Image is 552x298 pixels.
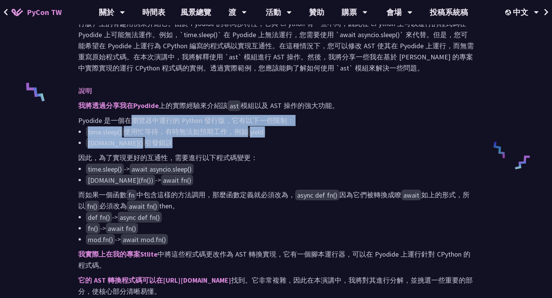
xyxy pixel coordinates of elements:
font: 找到 [231,276,245,285]
code: await [401,190,421,200]
font: 中文 [513,7,528,17]
font: 必須改為 [99,201,127,210]
font: 關於 [99,7,114,17]
code: mod.fn() [86,234,115,245]
code: time.sleep() [86,126,124,137]
font: 上的實際經驗來介紹該 [159,101,228,110]
code: async def fn() [118,212,162,223]
font: 中將這些程式碼更改作為 AST 轉換實現 [158,250,276,259]
font: 渡 [228,7,236,17]
font: 。 [332,101,339,110]
font: 因為它們被轉換成瞭 [339,190,401,199]
font: 使用忙等待，有時無法如預期工作，例如 [124,127,248,136]
code: await mod.fn() [121,234,168,245]
code: ast [228,100,241,111]
font: PyCon TW [27,7,62,17]
code: [DOMAIN_NAME]() [86,138,145,148]
a: 它的 AST 轉換程式碼可以在[URL][DOMAIN_NAME] [78,276,231,285]
a: 我實際上在我的專案Stlite [78,250,158,259]
code: fn() [86,223,100,234]
font: 風景總覽 [181,7,211,17]
font: 引發錯誤 [145,138,172,147]
font: 說明 [78,85,92,95]
img: 區域設定圖標 [505,10,513,15]
code: def fn() [86,212,112,223]
font: -> [124,164,130,173]
code: [DOMAIN_NAME](fn()) [86,175,155,185]
img: PyCon TW 2025 首頁圖標 [11,8,23,16]
font: -> [155,175,161,184]
font: 。它非常複雜，因此在本演講中，我將對其進行分解，並挑選一些重要的部分，使核心部分清晰易懂。 [78,276,473,296]
code: await fn() [127,201,159,211]
font: 活動 [266,7,281,17]
code: await asyncio.sleep() [130,164,194,174]
code: time.sleep() [86,164,124,174]
font: then。 [159,201,179,210]
code: yield [248,126,265,137]
code: async def fn() [295,190,339,200]
code: fn [127,190,136,200]
font: 購票 [342,7,357,17]
font: 贊助 [309,7,324,17]
code: await fn() [106,223,138,234]
font: 模組以及 AST 操作的強大功能 [241,101,332,110]
code: fn() [85,201,99,211]
font: 時間表 [142,7,165,17]
font: 中包含這樣的方法調用，那麼函數定義就必須改為， [136,190,295,199]
font: -> [112,213,118,221]
font: 會場 [386,7,402,17]
font: 投稿系統稿 [430,7,468,17]
font: Pyodide 是一個在瀏覽器中運行的 Python 發行版，它有以下一些限制： [78,116,294,125]
font: 而如果一個函數 [78,190,127,199]
a: PyCon TW [4,3,69,22]
code: await fn() [161,175,193,185]
font: -> [100,224,106,233]
font: -> [115,235,121,244]
font: 因此，為了實現更好的互通性，需要進行以下程式碼變更： [78,153,258,162]
a: 我將透過分享我在Pyodide [78,101,159,110]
